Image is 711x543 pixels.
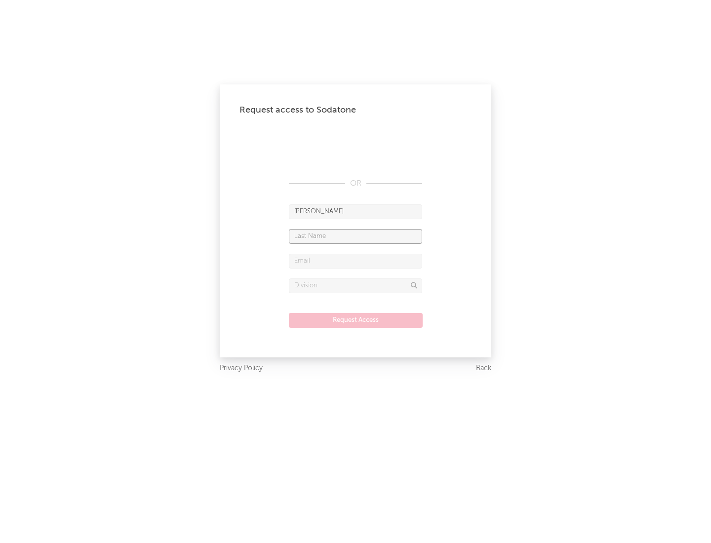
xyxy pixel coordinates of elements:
button: Request Access [289,313,423,328]
input: First Name [289,204,422,219]
input: Email [289,254,422,269]
input: Last Name [289,229,422,244]
div: OR [289,178,422,190]
a: Privacy Policy [220,362,263,375]
div: Request access to Sodatone [239,104,472,116]
input: Division [289,278,422,293]
a: Back [476,362,491,375]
